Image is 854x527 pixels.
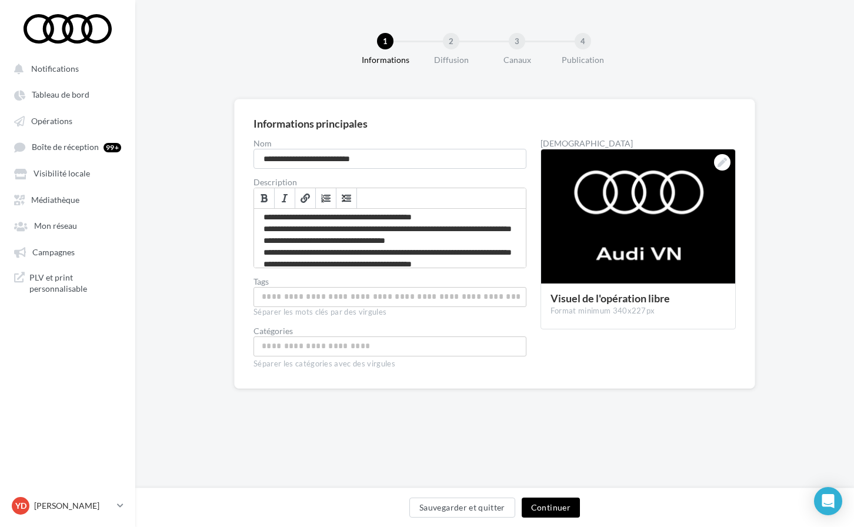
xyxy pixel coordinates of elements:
[253,139,526,148] label: Nom
[32,247,75,257] span: Campagnes
[31,116,72,126] span: Opérations
[509,33,525,49] div: 3
[253,178,526,186] label: Description
[409,498,515,518] button: Sauvegarder et quitter
[34,221,77,231] span: Mon réseau
[7,58,124,79] button: Notifications
[256,339,523,353] input: Choisissez une catégorie
[336,188,357,208] a: Insérer/Supprimer une liste à puces
[551,293,726,303] div: Visuel de l'opération libre
[29,272,121,295] span: PLV et print personnalisable
[15,500,26,512] span: YD
[253,307,526,318] div: Séparer les mots clés par des virgules
[253,336,526,356] div: Choisissez une catégorie
[551,306,726,316] div: Format minimum 340x227px
[254,209,526,268] div: Permet de préciser les enjeux de la campagne à vos affiliés
[253,356,526,369] div: Séparer les catégories avec des virgules
[7,189,128,210] a: Médiathèque
[253,327,526,335] div: Catégories
[275,188,295,208] a: Italique (⌘+I)
[31,64,79,74] span: Notifications
[413,54,489,66] div: Diffusion
[7,215,128,236] a: Mon réseau
[256,290,523,303] input: Permet aux affiliés de trouver l'opération libre plus facilement
[9,495,126,517] a: YD [PERSON_NAME]
[7,84,128,105] a: Tableau de bord
[316,188,336,208] a: Insérer/Supprimer une liste numérotée
[377,33,393,49] div: 1
[479,54,555,66] div: Canaux
[575,33,591,49] div: 4
[7,136,128,158] a: Boîte de réception 99+
[34,169,90,179] span: Visibilité locale
[254,188,275,208] a: Gras (⌘+B)
[32,142,99,152] span: Boîte de réception
[545,54,621,66] div: Publication
[7,267,128,299] a: PLV et print personnalisable
[7,162,128,184] a: Visibilité locale
[7,241,128,262] a: Campagnes
[253,278,526,286] label: Tags
[522,498,580,518] button: Continuer
[814,487,842,515] div: Open Intercom Messenger
[253,118,368,129] div: Informations principales
[443,33,459,49] div: 2
[253,287,526,307] div: Permet aux affiliés de trouver l'opération libre plus facilement
[7,110,128,131] a: Opérations
[295,188,316,208] a: Lien
[541,139,736,148] div: [DEMOGRAPHIC_DATA]
[104,143,121,152] div: 99+
[34,500,112,512] p: [PERSON_NAME]
[32,90,89,100] span: Tableau de bord
[348,54,423,66] div: Informations
[31,195,79,205] span: Médiathèque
